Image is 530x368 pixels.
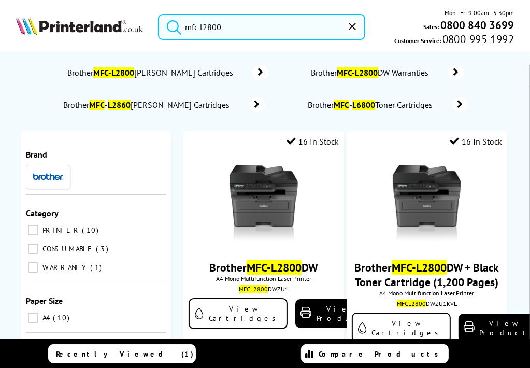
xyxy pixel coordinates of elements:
[247,260,302,275] mark: MFC-L2800
[441,34,514,44] span: 0800 995 1992
[28,225,38,235] input: PRINTER 10
[310,67,433,78] span: Brother DW Warranties
[445,8,514,18] span: Mon - Fri 9:00am - 5:30pm
[191,285,336,293] div: DWZU1
[89,100,105,110] mark: MFC
[66,65,268,80] a: BrotherMFC-L2800[PERSON_NAME] Cartridges
[307,100,437,110] span: Brother - Toner Cartridges
[352,100,375,110] mark: L6800
[450,136,502,147] div: 16 In Stock
[56,349,194,359] span: Recently Viewed (1)
[26,208,59,218] span: Category
[82,225,101,235] span: 10
[287,136,339,147] div: 16 In Stock
[90,263,104,272] span: 1
[96,244,111,253] span: 3
[16,17,143,37] a: Printerland Logo
[307,97,468,112] a: BrotherMFC-L6800Toner Cartridges
[28,244,38,254] input: CONSUMABLE 3
[108,100,131,110] mark: L2860
[28,313,38,323] input: A4 10
[239,285,268,293] mark: MFCL2800
[352,313,451,344] a: View Cartridges
[352,289,502,297] span: A4 Mono Multifunction Laser Printer
[158,14,365,40] input: Search product
[301,344,449,363] a: Compare Products
[28,262,38,273] input: WARRANTY 1
[40,313,52,322] span: A4
[40,244,95,253] span: CONSUMABLE
[337,67,378,78] mark: MFC-L2800
[392,260,447,275] mark: MFC-L2800
[439,20,514,30] a: 0800 840 3699
[26,149,47,160] span: Brand
[388,165,466,243] img: brother-MFC-L2800DW-front-small.jpg
[354,260,499,289] a: BrotherMFC-L2800DW + Black Toner Cartridge (1,200 Pages)
[423,22,439,32] span: Sales:
[397,300,426,307] mark: MFCL2800
[16,17,143,35] img: Printerland Logo
[209,260,318,275] a: BrotherMFC-L2800DW
[53,313,72,322] span: 10
[310,65,464,80] a: BrotherMFC-L2800DW Warranties
[295,299,373,328] a: View Product
[63,100,234,110] span: Brother - [PERSON_NAME] Cartridges
[33,173,64,180] img: Brother
[40,225,81,235] span: PRINTER
[394,34,514,46] span: Customer Service:
[225,165,303,243] img: brother-MFC-L2800DW-front-small.jpg
[319,349,444,359] span: Compare Products
[40,263,89,272] span: WARRANTY
[66,67,237,78] span: Brother [PERSON_NAME] Cartridges
[440,18,514,32] b: 0800 840 3699
[93,67,134,78] mark: MFC-L2800
[189,275,339,282] span: A4 Mono Multifunction Laser Printer
[334,100,349,110] mark: MFC
[26,295,63,306] span: Paper Size
[354,300,499,307] div: DWZU1KVL
[63,97,265,112] a: BrotherMFC-L2860[PERSON_NAME] Cartridges
[189,298,288,329] a: View Cartridges
[48,344,196,363] a: Recently Viewed (1)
